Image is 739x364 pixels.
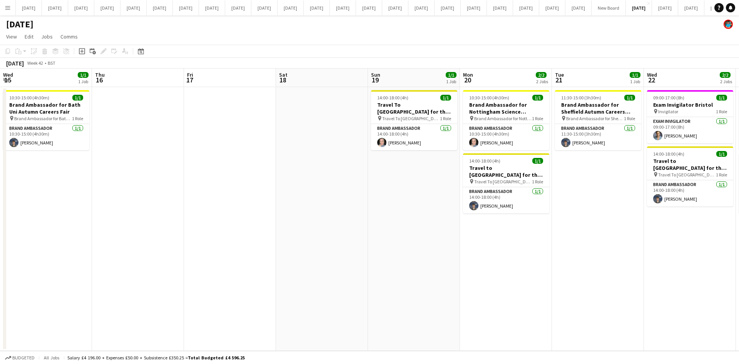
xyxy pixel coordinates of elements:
[187,71,193,78] span: Fri
[4,354,36,362] button: Budgeted
[67,355,245,361] div: Salary £4 196.00 + Expenses £50.00 + Subsistence £350.25 =
[463,153,549,213] app-job-card: 14:00-18:00 (4h)1/1Travel to [GEOGRAPHIC_DATA] for the Autumn Careers fair on [DATE] Travel To [G...
[370,75,380,84] span: 19
[14,116,72,121] span: Brand Ambassador for Bath Uni Autumn Careers Fair
[469,158,500,164] span: 14:00-18:00 (4h)
[48,60,55,66] div: BST
[6,18,33,30] h1: [DATE]
[647,71,657,78] span: Wed
[647,180,733,206] app-card-role: Brand Ambassador1/114:00-18:00 (4h)[PERSON_NAME]
[408,0,435,15] button: [DATE]
[678,0,704,15] button: [DATE]
[12,355,35,361] span: Budgeted
[462,75,473,84] span: 20
[653,151,684,157] span: 14:00-18:00 (4h)
[658,172,716,178] span: Travel To [GEOGRAPHIC_DATA] for Stem Careers Fair on [DATE]
[25,33,33,40] span: Edit
[6,33,17,40] span: View
[474,179,532,185] span: Travel To [GEOGRAPHIC_DATA] for the Autumn Careers Fair on [DATE]
[463,101,549,115] h3: Brand Ambassador for Nottingham Science Engineering & Technology fair
[555,124,641,150] app-card-role: Brand Ambassador1/111:30-15:00 (3h30m)[PERSON_NAME]
[474,116,532,121] span: Brand Ambassador for Nottingham Science Engineering & Technology fair
[624,95,635,101] span: 1/1
[6,59,24,67] div: [DATE]
[532,116,543,121] span: 1 Role
[199,0,225,15] button: [DATE]
[120,0,147,15] button: [DATE]
[647,101,733,108] h3: Exam Invigilator Bristol
[626,0,652,15] button: [DATE]
[330,0,356,15] button: [DATE]
[704,0,731,15] button: [DATE]
[225,0,251,15] button: [DATE]
[371,124,457,150] app-card-role: Brand Ambassador1/114:00-18:00 (4h)[PERSON_NAME]
[440,116,451,121] span: 1 Role
[630,72,640,78] span: 1/1
[440,95,451,101] span: 1/1
[382,0,408,15] button: [DATE]
[446,72,456,78] span: 1/1
[539,0,565,15] button: [DATE]
[724,20,733,29] app-user-avatar: Oscar Peck
[94,75,105,84] span: 16
[3,90,89,150] app-job-card: 10:30-15:00 (4h30m)1/1Brand Ambassador for Bath Uni Autumn Careers Fair Brand Ambassador for Bath...
[188,355,245,361] span: Total Budgeted £4 596.25
[716,95,727,101] span: 1/1
[78,79,88,84] div: 1 Job
[371,90,457,150] app-job-card: 14:00-18:00 (4h)1/1Travel To [GEOGRAPHIC_DATA] for the Engineering Science and Technology Fair Tr...
[561,95,601,101] span: 11:30-15:00 (3h30m)
[72,95,83,101] span: 1/1
[3,124,89,150] app-card-role: Brand Ambassador1/110:30-15:00 (4h30m)[PERSON_NAME]
[716,151,727,157] span: 1/1
[22,32,37,42] a: Edit
[38,32,56,42] a: Jobs
[566,116,624,121] span: Brand Ambassador for Sheffield Uni Autumn Careers Fair
[658,109,678,114] span: Invigilator
[565,0,592,15] button: [DATE]
[463,187,549,213] app-card-role: Brand Ambassador1/114:00-18:00 (4h)[PERSON_NAME]
[463,124,549,150] app-card-role: Brand Ambassador1/110:30-15:00 (4h30m)[PERSON_NAME]
[720,72,731,78] span: 2/2
[647,146,733,206] app-job-card: 14:00-18:00 (4h)1/1Travel to [GEOGRAPHIC_DATA] for the Stem Careers fair on [DATE] Travel To [GEO...
[647,90,733,143] app-job-card: 09:00-17:00 (8h)1/1Exam Invigilator Bristol Invigilator1 RoleExam Invigilator1/109:00-17:00 (8h)[...
[532,95,543,101] span: 1/1
[3,101,89,115] h3: Brand Ambassador for Bath Uni Autumn Careers Fair
[463,71,473,78] span: Mon
[592,0,626,15] button: New Board
[42,0,68,15] button: [DATE]
[653,95,684,101] span: 09:00-17:00 (8h)
[652,0,678,15] button: [DATE]
[555,101,641,115] h3: Brand Ambassador for Sheffield Autumn Careers Fair
[25,60,45,66] span: Week 42
[78,72,89,78] span: 1/1
[72,116,83,121] span: 1 Role
[94,0,120,15] button: [DATE]
[95,71,105,78] span: Thu
[446,79,456,84] div: 1 Job
[435,0,461,15] button: [DATE]
[41,33,53,40] span: Jobs
[251,0,278,15] button: [DATE]
[173,0,199,15] button: [DATE]
[513,0,539,15] button: [DATE]
[377,95,408,101] span: 14:00-18:00 (4h)
[646,75,657,84] span: 22
[371,101,457,115] h3: Travel To [GEOGRAPHIC_DATA] for the Engineering Science and Technology Fair
[532,179,543,185] span: 1 Role
[630,79,640,84] div: 1 Job
[647,158,733,171] h3: Travel to [GEOGRAPHIC_DATA] for the Stem Careers fair on [DATE]
[555,90,641,150] app-job-card: 11:30-15:00 (3h30m)1/1Brand Ambassador for Sheffield Autumn Careers Fair Brand Ambassador for She...
[487,0,513,15] button: [DATE]
[3,32,20,42] a: View
[382,116,440,121] span: Travel To [GEOGRAPHIC_DATA] for the Engineering Science and Technology Fair
[720,79,732,84] div: 2 Jobs
[304,0,330,15] button: [DATE]
[463,90,549,150] app-job-card: 10:30-15:00 (4h30m)1/1Brand Ambassador for Nottingham Science Engineering & Technology fair Brand...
